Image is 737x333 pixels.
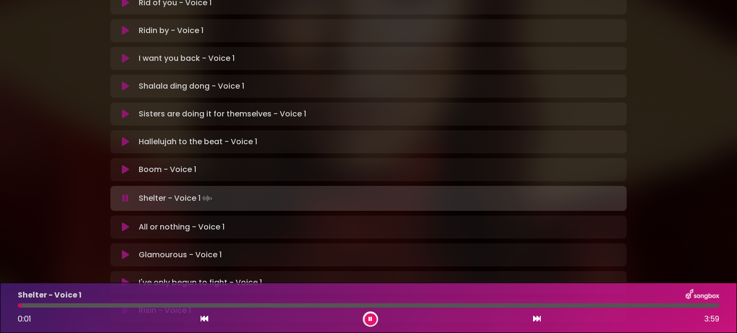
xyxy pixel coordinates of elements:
p: Shelter - Voice 1 [139,192,214,205]
p: All or nothing - Voice 1 [139,221,225,233]
p: Ridin by - Voice 1 [139,25,203,36]
img: waveform4.gif [201,192,214,205]
span: 3:59 [704,313,719,325]
p: I want you back - Voice 1 [139,53,235,64]
p: Glamourous - Voice 1 [139,249,222,261]
span: 0:01 [18,313,31,324]
p: Shalala ding dong - Voice 1 [139,80,244,92]
p: Hallelujah to the beat - Voice 1 [139,136,257,148]
p: I've only begun to fight - Voice 1 [139,277,262,288]
p: Sisters are doing it for themselves - Voice 1 [139,108,306,120]
img: songbox-logo-white.png [686,289,719,301]
p: Boom - Voice 1 [139,164,196,175]
p: Shelter - Voice 1 [18,289,82,301]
